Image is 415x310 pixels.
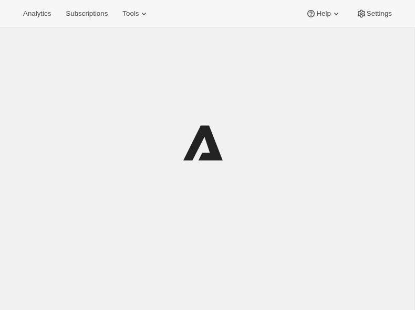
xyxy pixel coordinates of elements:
span: Tools [122,9,139,18]
button: Help [299,6,347,21]
button: Settings [350,6,398,21]
button: Subscriptions [59,6,114,21]
span: Help [316,9,330,18]
button: Analytics [17,6,57,21]
button: Tools [116,6,155,21]
span: Settings [367,9,392,18]
span: Analytics [23,9,51,18]
span: Subscriptions [66,9,108,18]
